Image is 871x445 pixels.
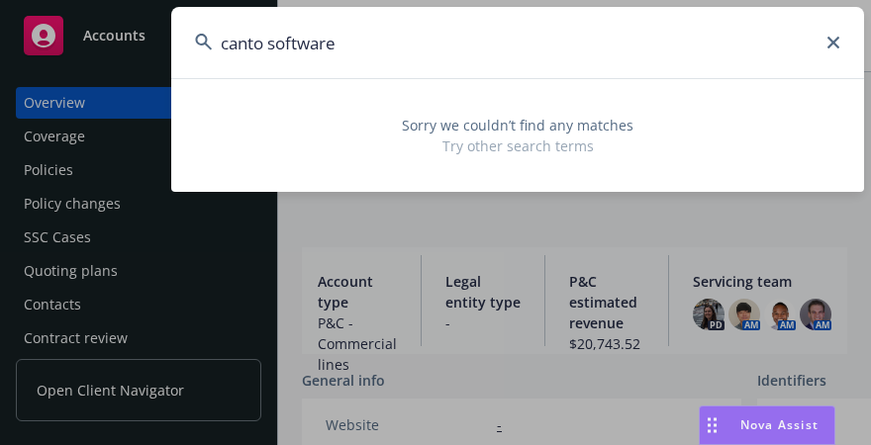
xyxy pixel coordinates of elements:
[740,416,819,433] span: Nova Assist
[171,7,864,78] input: Search...
[195,115,840,135] span: Sorry we couldn’t find any matches
[195,135,840,156] span: Try other search terms
[700,406,725,444] div: Drag to move
[699,405,835,445] button: Nova Assist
